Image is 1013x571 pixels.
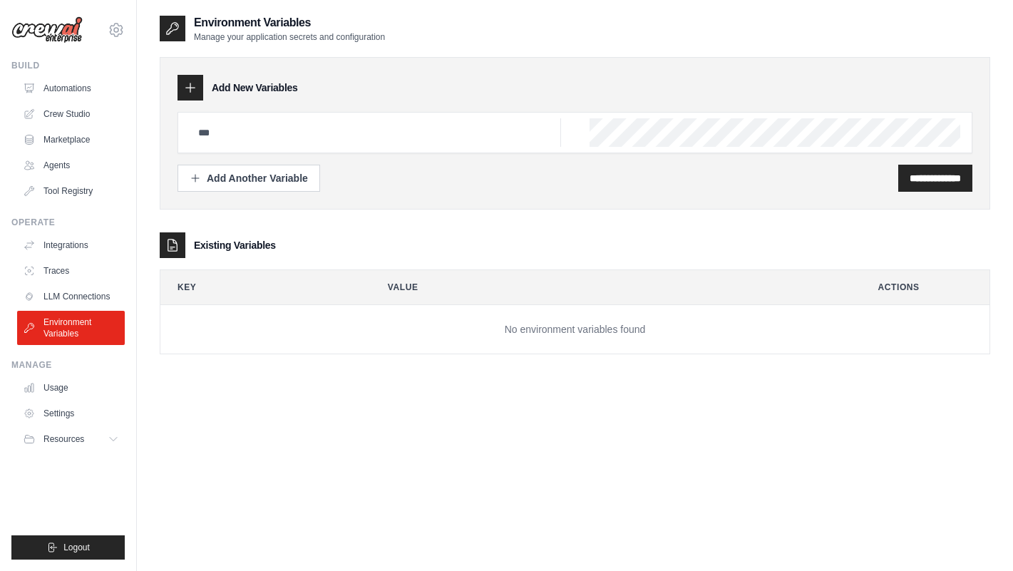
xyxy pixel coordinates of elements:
[17,234,125,257] a: Integrations
[11,16,83,43] img: Logo
[178,165,320,192] button: Add Another Variable
[194,31,385,43] p: Manage your application secrets and configuration
[11,60,125,71] div: Build
[160,305,989,354] td: No environment variables found
[17,154,125,177] a: Agents
[212,81,298,95] h3: Add New Variables
[63,542,90,553] span: Logout
[11,359,125,371] div: Manage
[43,433,84,445] span: Resources
[17,311,125,345] a: Environment Variables
[194,238,276,252] h3: Existing Variables
[17,402,125,425] a: Settings
[17,285,125,308] a: LLM Connections
[190,171,308,185] div: Add Another Variable
[17,428,125,451] button: Resources
[11,217,125,228] div: Operate
[861,270,990,304] th: Actions
[160,270,359,304] th: Key
[371,270,850,304] th: Value
[17,376,125,399] a: Usage
[17,77,125,100] a: Automations
[17,180,125,202] a: Tool Registry
[17,128,125,151] a: Marketplace
[11,535,125,560] button: Logout
[17,103,125,125] a: Crew Studio
[17,259,125,282] a: Traces
[194,14,385,31] h2: Environment Variables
